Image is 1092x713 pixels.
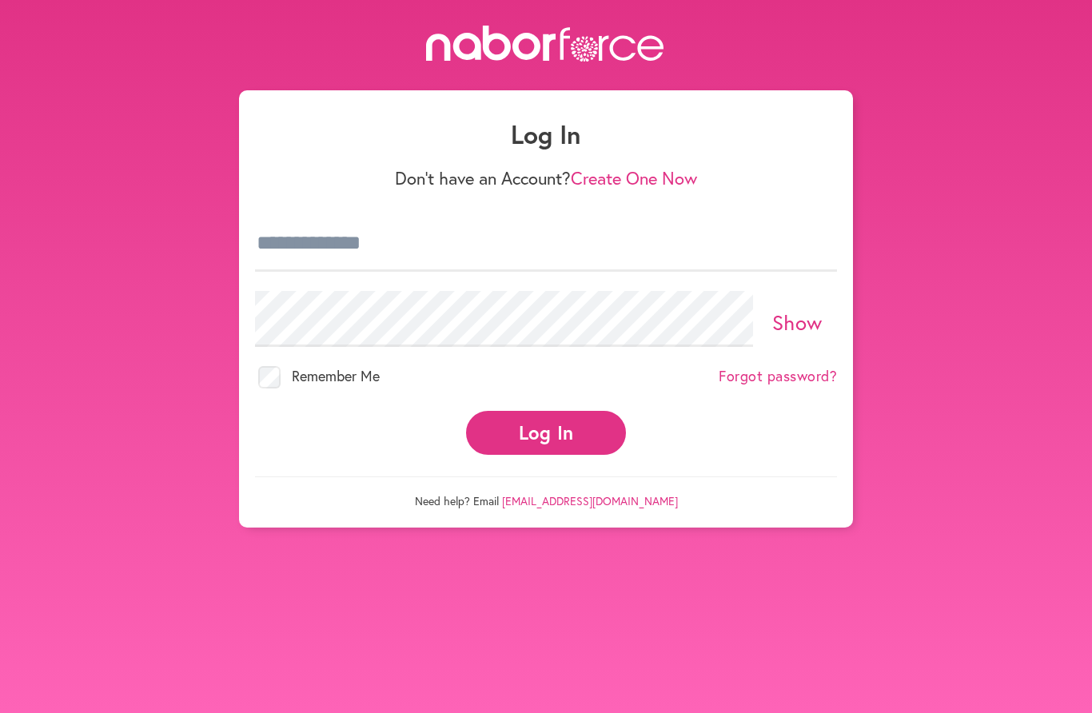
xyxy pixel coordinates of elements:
a: Show [772,309,823,336]
p: Need help? Email [255,476,837,508]
a: Forgot password? [719,368,837,385]
button: Log In [466,411,626,455]
h1: Log In [255,119,837,149]
p: Don't have an Account? [255,168,837,189]
a: [EMAIL_ADDRESS][DOMAIN_NAME] [502,493,678,508]
span: Remember Me [292,366,380,385]
a: Create One Now [571,166,697,189]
